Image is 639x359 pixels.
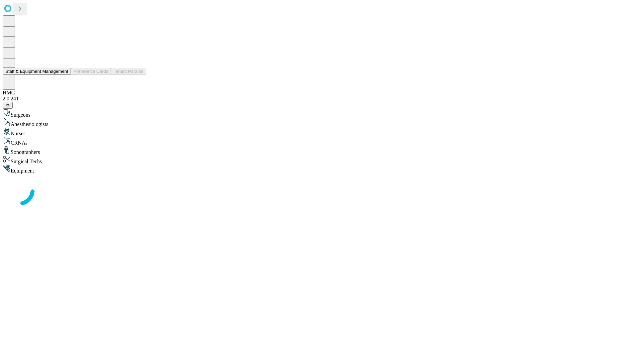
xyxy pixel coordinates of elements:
[3,109,636,118] div: Surgeons
[3,146,636,155] div: Sonographers
[5,103,10,108] span: @
[3,118,636,127] div: Anesthesiologists
[3,96,636,102] div: 2.0.241
[3,127,636,137] div: Nurses
[71,68,111,75] button: Preference Cards
[3,90,636,96] div: HMC
[3,165,636,174] div: Equipment
[111,68,146,75] button: Tenant Params
[3,102,13,109] button: @
[3,155,636,165] div: Surgical Techs
[3,68,71,75] button: Staff & Equipment Management
[3,137,636,146] div: CRNAs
